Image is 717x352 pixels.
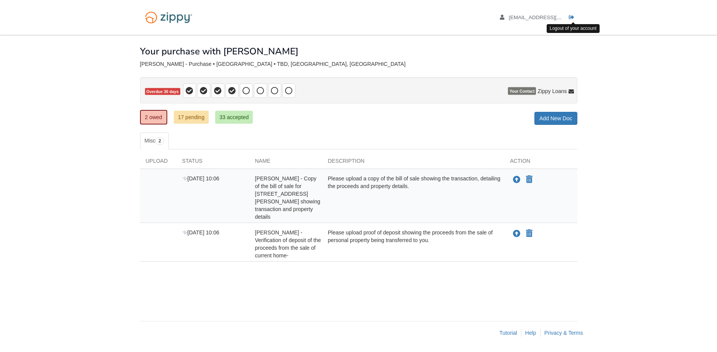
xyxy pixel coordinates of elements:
a: 17 pending [174,111,209,124]
a: 33 accepted [215,111,253,124]
a: Privacy & Terms [544,330,583,336]
span: [PERSON_NAME] - Copy of the bill of sale for [STREET_ADDRESS][PERSON_NAME] showing transaction an... [255,175,320,220]
div: [PERSON_NAME] - Purchase • [GEOGRAPHIC_DATA] • TBD, [GEOGRAPHIC_DATA], [GEOGRAPHIC_DATA] [140,61,577,67]
span: [DATE] 10:06 [182,229,219,236]
div: Status [176,157,249,169]
a: Add New Doc [534,112,577,125]
img: Logo [140,8,197,27]
a: Help [525,330,536,336]
div: Please upload a copy of the bill of sale showing the transaction, detailing the proceeds and prop... [322,175,504,221]
div: Action [504,157,577,169]
span: Your Contact [508,87,536,95]
button: Declare Elizabeth Leonard - Copy of the bill of sale for 3000 Tuttle Creek Blvd #217 showing tran... [525,175,533,184]
span: 2 [155,137,164,145]
span: [DATE] 10:06 [182,175,219,182]
a: Misc [140,133,169,149]
span: Zippy Loans [537,87,567,95]
h1: Your purchase with [PERSON_NAME] [140,46,298,56]
button: Upload Elizabeth Leonard - Copy of the bill of sale for 3000 Tuttle Creek Blvd #217 showing trans... [512,175,521,185]
span: [PERSON_NAME] - Verification of deposit of the proceeds from the sale of current home- [255,229,321,259]
a: 2 owed [140,110,167,124]
div: Please upload proof of deposit showing the proceeds from the sale of personal property being tran... [322,229,504,259]
div: Logout of your account [547,24,600,33]
div: Name [249,157,322,169]
a: Log out [569,15,577,22]
a: Tutorial [499,330,517,336]
div: Description [322,157,504,169]
span: Overdue 30 days [145,88,180,95]
span: bmcconnell61@hotmail.com [509,15,597,20]
button: Upload Elizabeth Leonard - Verification of deposit of the proceeds from the sale of current home- [512,229,521,239]
button: Declare Elizabeth Leonard - Verification of deposit of the proceeds from the sale of current home... [525,229,533,238]
div: Upload [140,157,176,169]
a: edit profile [500,15,597,22]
